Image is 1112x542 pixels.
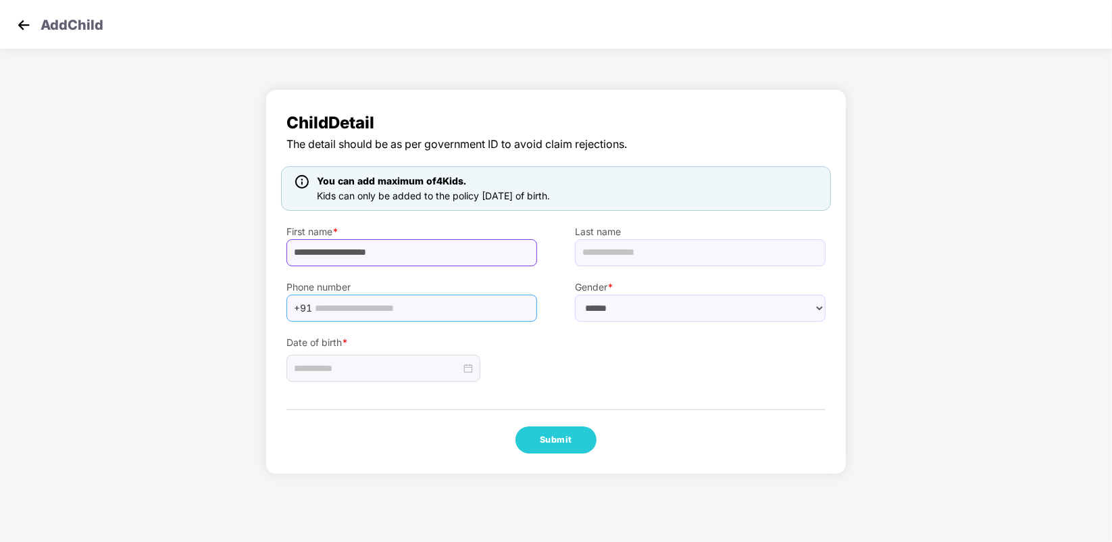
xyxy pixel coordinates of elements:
p: Add Child [41,15,103,31]
label: First name [286,224,537,239]
button: Submit [515,426,597,453]
label: Gender [575,280,826,295]
span: Kids can only be added to the policy [DATE] of birth. [317,190,550,201]
span: Child Detail [286,110,826,136]
label: Date of birth [286,335,537,350]
img: icon [295,175,309,189]
span: The detail should be as per government ID to avoid claim rejections. [286,136,826,153]
label: Last name [575,224,826,239]
label: Phone number [286,280,537,295]
img: svg+xml;base64,PHN2ZyB4bWxucz0iaHR0cDovL3d3dy53My5vcmcvMjAwMC9zdmciIHdpZHRoPSIzMCIgaGVpZ2h0PSIzMC... [14,15,34,35]
span: +91 [294,298,312,318]
span: You can add maximum of 4 Kids. [317,175,466,187]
